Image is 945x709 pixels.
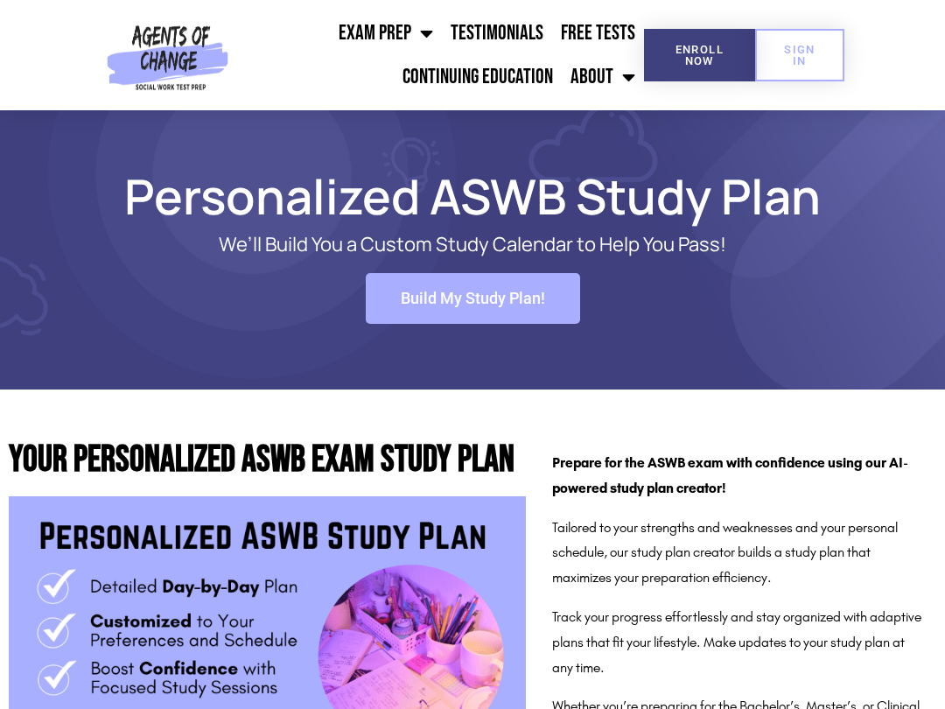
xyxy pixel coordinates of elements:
span: Build My Study Plan! [401,291,545,306]
a: Testimonials [442,11,552,55]
h2: Your Personalized ASWB Exam Study Plan [9,442,526,479]
a: SIGN IN [755,29,844,81]
strong: Prepare for the ASWB exam with confidence using our AI-powered study plan creator! [552,454,908,496]
h1: Personalized ASWB Study Plan [44,176,901,216]
a: Free Tests [552,11,644,55]
a: Enroll Now [644,29,756,81]
p: Tailored to your strengths and weaknesses and your personal schedule, our study plan creator buil... [552,516,927,591]
a: Build My Study Plan! [366,273,580,324]
p: We’ll Build You a Custom Study Calendar to Help You Pass! [114,234,831,256]
span: Enroll Now [672,44,728,67]
nav: Menu [234,11,644,99]
span: SIGN IN [783,44,816,67]
a: Continuing Education [394,55,562,99]
p: Track your progress effortlessly and stay organized with adaptive plans that fit your lifestyle. ... [552,605,927,680]
a: Exam Prep [330,11,442,55]
a: About [562,55,644,99]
